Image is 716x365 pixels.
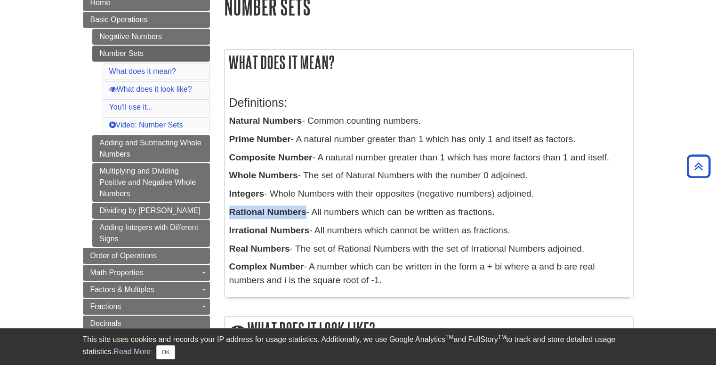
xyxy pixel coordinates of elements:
[92,203,210,219] a: Dividing by [PERSON_NAME]
[109,67,176,75] a: What does it mean?
[229,134,291,144] b: Prime Number
[229,224,628,238] p: - All numbers which cannot be written as fractions.
[92,135,210,162] a: Adding and Subtracting Whole Numbers
[83,316,210,332] a: Decimals
[83,248,210,264] a: Order of Operations
[229,96,628,110] h3: Definitions:
[225,317,633,343] h2: What does it look like?
[229,206,628,219] p: - All numbers which can be written as fractions.
[92,29,210,45] a: Negative Numbers
[92,163,210,202] a: Multiplying and Dividing Positive and Negative Whole Numbers
[90,302,121,310] span: Fractions
[229,133,628,146] p: - A natural number greater than 1 which has only 1 and itself as factors.
[229,169,628,182] p: - The set of Natural Numbers with the number 0 adjoined.
[229,152,313,162] b: Composite Number
[83,12,210,28] a: Basic Operations
[229,262,304,271] b: Complex Number
[498,334,506,341] sup: TM
[83,299,210,315] a: Fractions
[90,252,157,260] span: Order of Operations
[92,220,210,247] a: Adding Integers with Different Signs
[229,189,265,198] b: Integers
[83,282,210,298] a: Factors & Multiples
[109,103,153,111] a: You'll use it...
[113,348,151,356] a: Read More
[156,345,175,359] button: Close
[229,242,628,256] p: - The set of Rational Numbers with the set of Irrational Numbers adjoined.
[229,151,628,165] p: - A natural number greater than 1 which has more factors than 1 and itself.
[83,334,634,359] div: This site uses cookies and records your IP address for usage statistics. Additionally, we use Goo...
[229,114,628,128] p: - Common counting numbers.
[229,207,306,217] b: Rational Numbers
[229,187,628,201] p: - Whole Numbers with their opposites (negative numbers) adjoined.
[83,265,210,281] a: Math Properties
[92,46,210,62] a: Number Sets
[90,319,121,327] span: Decimals
[109,121,183,129] a: Video: Number Sets
[225,50,633,75] h2: What does it mean?
[109,85,192,93] a: What does it look like?
[684,160,714,173] a: Back to Top
[229,116,302,126] b: Natural Numbers
[90,286,154,294] span: Factors & Multiples
[229,170,298,180] b: Whole Numbers
[229,244,290,254] b: Real Numbers
[229,260,628,287] p: - A number which can be written in the form a + bi where a and b are real numbers and i is the sq...
[90,16,148,24] span: Basic Operations
[445,334,453,341] sup: TM
[90,269,144,277] span: Math Properties
[229,225,310,235] b: Irrational Numbers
